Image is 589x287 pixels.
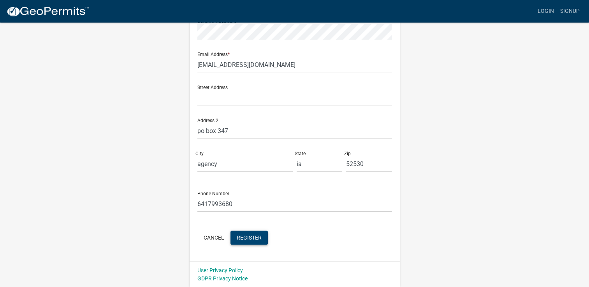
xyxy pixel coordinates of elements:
[197,267,243,273] a: User Privacy Policy
[557,4,583,19] a: Signup
[230,231,268,245] button: Register
[197,231,230,245] button: Cancel
[197,275,248,282] a: GDPR Privacy Notice
[534,4,557,19] a: Login
[237,234,262,240] span: Register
